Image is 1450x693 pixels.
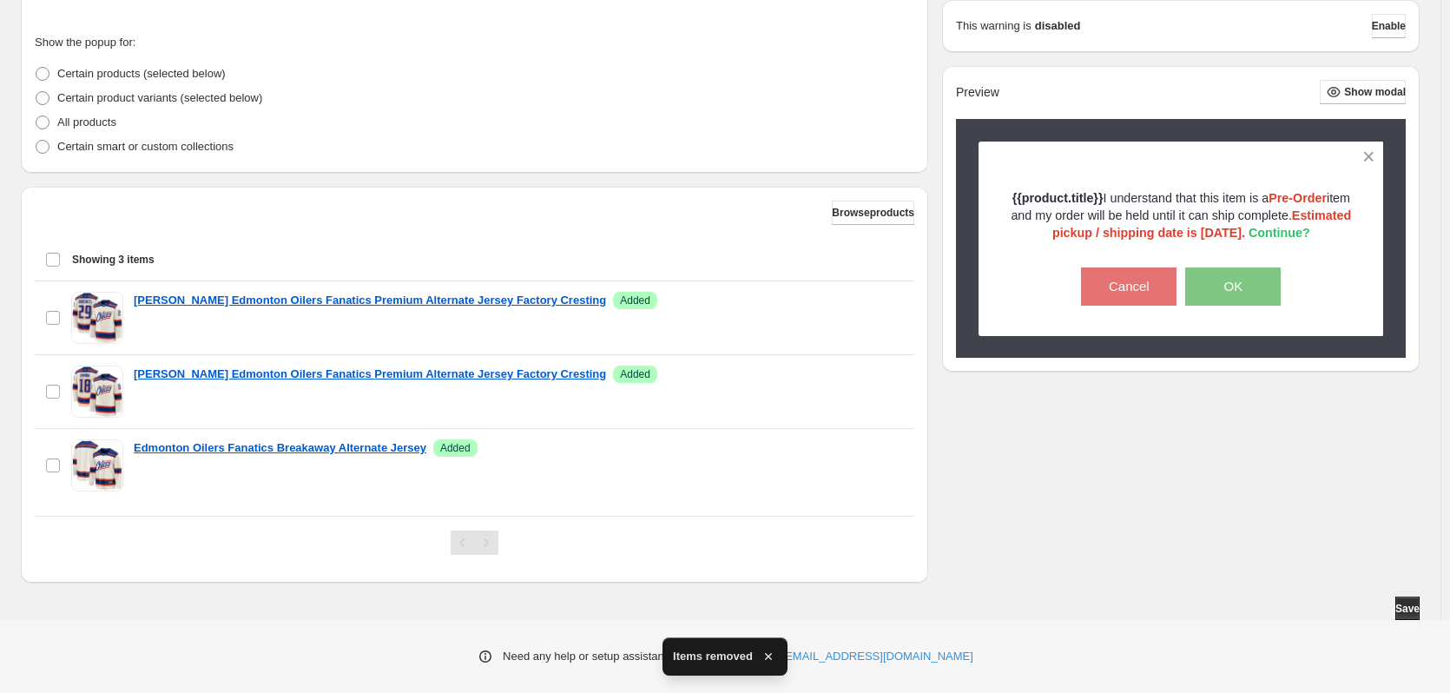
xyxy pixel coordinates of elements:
[832,206,914,220] span: Browse products
[1249,226,1310,240] strong: Continue?
[956,85,999,100] h2: Preview
[620,367,650,381] span: Added
[71,292,123,344] img: Leon Draisaitl Edmonton Oilers Fanatics Premium Alternate Jersey Factory Cresting
[1081,267,1176,306] button: Cancel
[71,366,123,418] img: Zach Hyman Edmonton Oilers Fanatics Premium Alternate Jersey Factory Cresting
[620,294,650,307] span: Added
[57,67,226,80] span: Certain products (selected below)
[1320,80,1406,104] button: Show modal
[1395,597,1420,621] button: Save
[35,36,135,49] span: Show the popup for:
[134,292,606,309] a: [PERSON_NAME] Edmonton Oilers Fanatics Premium Alternate Jersey Factory Cresting
[673,648,753,665] span: Items removed
[1012,191,1104,205] strong: {{product.title}}
[1009,189,1354,241] p: I understand that this item is a item and my order will be held until it can ship complete.
[1372,14,1406,38] button: Enable
[1372,19,1406,33] span: Enable
[1395,602,1420,616] span: Save
[134,439,426,457] a: Edmonton Oilers Fanatics Breakaway Alternate Jersey
[72,253,155,267] span: Showing 3 items
[57,138,234,155] p: Certain smart or custom collections
[1344,85,1406,99] span: Show modal
[71,439,123,492] img: Edmonton Oilers Fanatics Breakaway Alternate Jersey
[1269,191,1327,205] strong: Pre-Order
[1185,267,1281,306] button: OK
[832,201,914,225] button: Browseproducts
[451,531,498,555] nav: Pagination
[956,17,1031,35] p: This warning is
[134,366,606,383] a: [PERSON_NAME] Edmonton Oilers Fanatics Premium Alternate Jersey Factory Cresting
[440,441,471,455] span: Added
[1035,17,1081,35] strong: disabled
[57,91,262,104] span: Certain product variants (selected below)
[782,648,973,665] a: [EMAIL_ADDRESS][DOMAIN_NAME]
[57,114,116,131] p: All products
